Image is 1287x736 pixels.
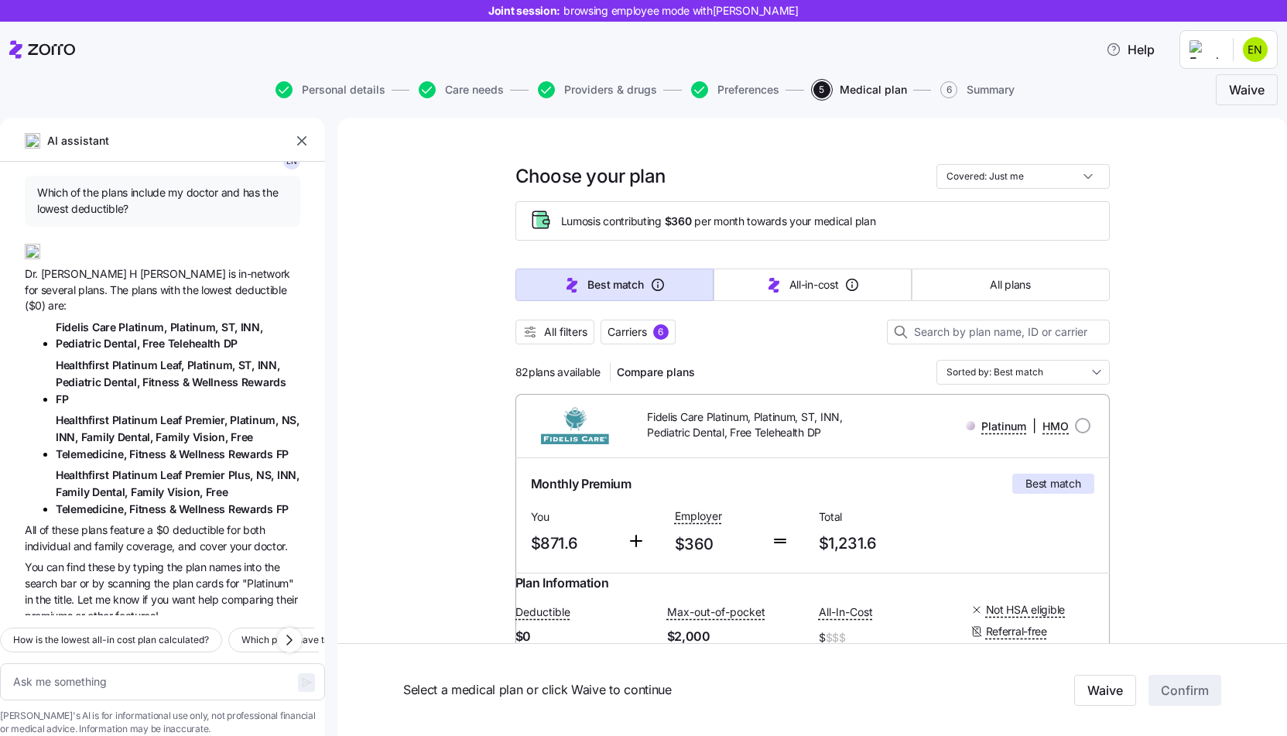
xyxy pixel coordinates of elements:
span: 82 plans available [515,365,601,380]
span: NS, [282,413,300,426]
span: deductible [173,523,228,536]
span: Platinum [112,468,161,481]
span: [PERSON_NAME] [41,267,130,280]
span: 6 [940,81,957,98]
span: Fitness [129,502,169,515]
span: Wellness [179,502,228,515]
span: [PERSON_NAME] [140,267,229,280]
div: 6 [653,324,669,340]
span: you [151,593,172,606]
span: H [129,267,139,280]
span: Dr. [25,267,41,280]
span: or [75,609,87,622]
span: Rewards [228,502,276,515]
span: Rewards [241,375,286,389]
span: search [25,577,60,590]
span: INN, [258,358,280,371]
span: HMO [1042,419,1069,434]
span: FP [56,392,68,406]
span: All-In-Cost [819,604,873,620]
span: deductible [235,283,287,296]
span: Not HSA eligible [986,602,1066,618]
span: into [244,560,264,573]
span: Summary [967,84,1015,95]
span: Leaf [160,468,185,481]
span: Leaf [160,413,185,426]
button: All filters [515,320,594,344]
span: Total [819,509,950,525]
span: the [183,283,201,296]
span: Confirm [1161,681,1209,700]
span: bar [60,577,80,590]
span: Pediatric [56,337,104,350]
span: Help [1106,40,1155,59]
span: Telemedicine, [56,447,129,460]
img: cfe1022ec6d32ebfa717a3efb7bd309e [1243,37,1268,62]
span: Family [81,430,118,443]
button: Confirm [1148,675,1221,706]
span: your [230,539,254,553]
span: Vision, [193,430,231,443]
span: by [118,560,133,573]
span: Pediatric [56,375,104,389]
span: doctor. [254,539,288,553]
span: or [80,577,92,590]
span: Which plans have the lowest deductible? [241,632,419,648]
button: 6Summary [940,81,1015,98]
span: Max-out-of-pocket [667,604,765,620]
span: plans. [78,283,110,296]
span: scanning [108,577,154,590]
a: 5Medical plan [810,81,907,98]
a: Preferences [688,81,779,98]
span: & [183,375,192,389]
span: Medical plan [840,84,907,95]
span: Providers & drugs [564,84,657,95]
span: Preferences [717,84,779,95]
span: & [169,447,179,460]
span: typing [133,560,167,573]
span: and [178,539,200,553]
span: if [142,593,151,606]
span: want [172,593,198,606]
span: & [169,502,179,515]
span: $ [819,627,958,649]
span: in-network [238,267,290,280]
span: Telemedicine, [56,502,129,515]
span: for [25,283,41,296]
span: Compare plans [617,365,695,380]
button: Which plans have the lowest deductible? [228,628,432,652]
span: Dental, [104,375,142,389]
span: by [92,577,108,590]
span: Best match [1025,476,1080,491]
div: | [966,416,1069,436]
span: Select a medical plan or click Waive to continue [403,680,944,700]
span: Plan Information [515,573,609,593]
span: Family [56,485,92,498]
span: "Platinum" [242,577,294,590]
button: Waive [1216,74,1278,105]
img: ai-icon.png [25,244,40,259]
span: Fidelis Care Platinum, Platinum, ST, INN, Pediatric Dental, Free Telehealth DP [647,409,854,441]
span: Employer [675,508,722,524]
span: Rewards [228,447,276,460]
img: Fidelis Care [528,407,623,444]
button: Care needs [419,81,504,98]
span: these [52,523,81,536]
span: lowest [201,283,235,296]
span: plans [81,523,110,536]
input: Search by plan name, ID or carrier [887,320,1110,344]
span: Fitness [142,375,183,389]
span: Lumos is contributing per month towards your medical plan [561,214,876,229]
span: Leaf, [160,358,187,371]
span: $871.6 [531,531,614,556]
span: FP [276,502,289,515]
img: ai-icon.png [25,133,40,149]
button: Carriers6 [601,320,676,344]
span: Waive [1229,80,1265,99]
span: know [113,593,142,606]
span: All [25,523,39,536]
span: NS, [256,468,277,481]
span: $0 [515,627,655,646]
span: Platinum [112,358,161,371]
h1: Choose your plan [515,164,666,188]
